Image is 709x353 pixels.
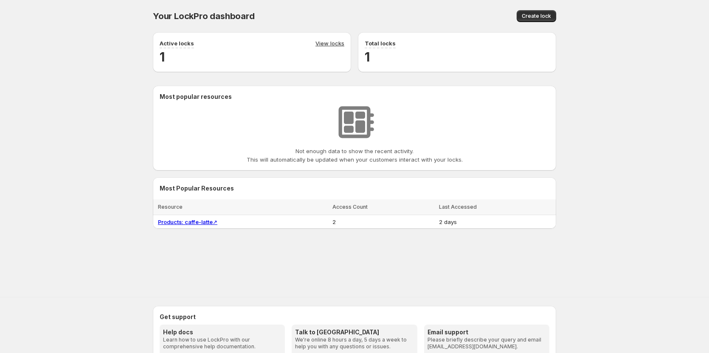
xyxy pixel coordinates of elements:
[295,336,414,350] p: We're online 8 hours a day, 5 days a week to help you with any questions or issues.
[436,215,556,229] td: 2 days
[365,48,549,65] h2: 1
[247,147,463,164] p: Not enough data to show the recent activity. This will automatically be updated when your custome...
[163,328,281,336] h3: Help docs
[158,219,217,225] a: Products: caffe-latte↗
[517,10,556,22] button: Create lock
[160,313,549,321] h2: Get support
[428,336,546,350] p: Please briefly describe your query and email [EMAIL_ADDRESS][DOMAIN_NAME].
[315,39,344,48] a: View locks
[332,204,368,210] span: Access Count
[295,328,414,336] h3: Talk to [GEOGRAPHIC_DATA]
[160,48,344,65] h2: 1
[330,215,436,229] td: 2
[160,92,549,101] h2: Most popular resources
[333,101,376,143] img: No resources found
[163,336,281,350] p: Learn how to use LockPro with our comprehensive help documentation.
[439,204,477,210] span: Last Accessed
[160,184,549,193] h2: Most Popular Resources
[522,13,551,20] span: Create lock
[160,39,194,48] p: Active locks
[428,328,546,336] h3: Email support
[153,11,255,21] span: Your LockPro dashboard
[158,204,183,210] span: Resource
[365,39,396,48] p: Total locks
